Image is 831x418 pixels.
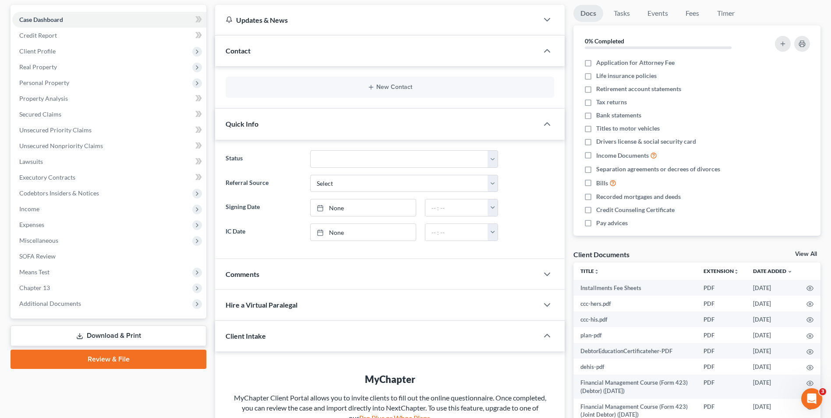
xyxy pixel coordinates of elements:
span: Hire a Virtual Paralegal [226,301,297,309]
a: Timer [710,5,742,22]
a: Lawsuits [12,154,206,170]
a: Unsecured Priority Claims [12,122,206,138]
a: None [311,224,416,241]
span: Separation agreements or decrees of divorces [596,165,720,174]
div: MyChapter [233,372,547,386]
td: PDF [697,312,746,327]
td: Installments Fee Sheets [573,280,697,296]
div: Updates & News [226,15,528,25]
td: ccc-his.pdf [573,312,697,327]
label: Status [221,150,305,168]
td: [DATE] [746,359,799,375]
a: SOFA Review [12,248,206,264]
span: Bank statements [596,111,641,120]
td: [DATE] [746,327,799,343]
span: Chapter 13 [19,284,50,291]
span: Quick Info [226,120,258,128]
span: Secured Claims [19,110,61,118]
span: Client Profile [19,47,56,55]
span: Application for Attorney Fee [596,58,675,67]
i: unfold_more [594,269,599,274]
td: [DATE] [746,312,799,327]
span: Codebtors Insiders & Notices [19,189,99,197]
label: Signing Date [221,199,305,216]
span: 3 [819,388,826,395]
span: Unsecured Nonpriority Claims [19,142,103,149]
a: Review & File [11,350,206,369]
span: Credit Counseling Certificate [596,205,675,214]
td: PDF [697,359,746,375]
a: Executory Contracts [12,170,206,185]
span: Lawsuits [19,158,43,165]
label: IC Date [221,223,305,241]
span: Client Intake [226,332,266,340]
td: [DATE] [746,343,799,359]
span: Recorded mortgages and deeds [596,192,681,201]
td: dehis-pdf [573,359,697,375]
a: Case Dashboard [12,12,206,28]
a: Unsecured Nonpriority Claims [12,138,206,154]
span: Expenses [19,221,44,228]
a: Secured Claims [12,106,206,122]
a: Credit Report [12,28,206,43]
td: plan-pdf [573,327,697,343]
a: Docs [573,5,603,22]
a: Extensionunfold_more [704,268,739,274]
span: Tax returns [596,98,627,106]
div: Client Documents [573,250,629,259]
span: Additional Documents [19,300,81,307]
iframe: Intercom live chat [801,388,822,409]
i: expand_more [787,269,792,274]
span: Unsecured Priority Claims [19,126,92,134]
span: Case Dashboard [19,16,63,23]
td: PDF [697,296,746,312]
input: -- : -- [425,224,488,241]
span: Miscellaneous [19,237,58,244]
span: Credit Report [19,32,57,39]
td: [DATE] [746,280,799,296]
span: SOFA Review [19,252,56,260]
a: Tasks [607,5,637,22]
td: PDF [697,343,746,359]
a: Date Added expand_more [753,268,792,274]
span: Titles to motor vehicles [596,124,660,133]
button: New Contact [233,84,547,91]
span: Comments [226,270,259,278]
span: Pay advices [596,219,628,227]
td: [DATE] [746,375,799,399]
td: PDF [697,375,746,399]
span: Means Test [19,268,50,276]
td: [DATE] [746,296,799,312]
td: PDF [697,280,746,296]
a: Download & Print [11,326,206,346]
input: -- : -- [425,199,488,216]
span: Retirement account statements [596,85,681,93]
span: Personal Property [19,79,69,86]
strong: 0% Completed [585,37,624,45]
span: Life insurance policies [596,71,657,80]
td: Financial Management Course (Form 423) (Debtor) ([DATE]) [573,375,697,399]
span: Income [19,205,39,213]
td: ccc-hers.pdf [573,296,697,312]
a: Titleunfold_more [580,268,599,274]
a: Property Analysis [12,91,206,106]
a: None [311,199,416,216]
span: Income Documents [596,151,649,160]
span: Contact [226,46,251,55]
a: Fees [679,5,707,22]
td: PDF [697,327,746,343]
span: Drivers license & social security card [596,137,696,146]
a: View All [795,251,817,257]
span: Executory Contracts [19,174,75,181]
span: Property Analysis [19,95,68,102]
label: Referral Source [221,175,305,192]
span: Real Property [19,63,57,71]
span: Bills [596,179,608,188]
i: unfold_more [734,269,739,274]
a: Events [640,5,675,22]
td: DebtorEducationCertificateher-PDF [573,343,697,359]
